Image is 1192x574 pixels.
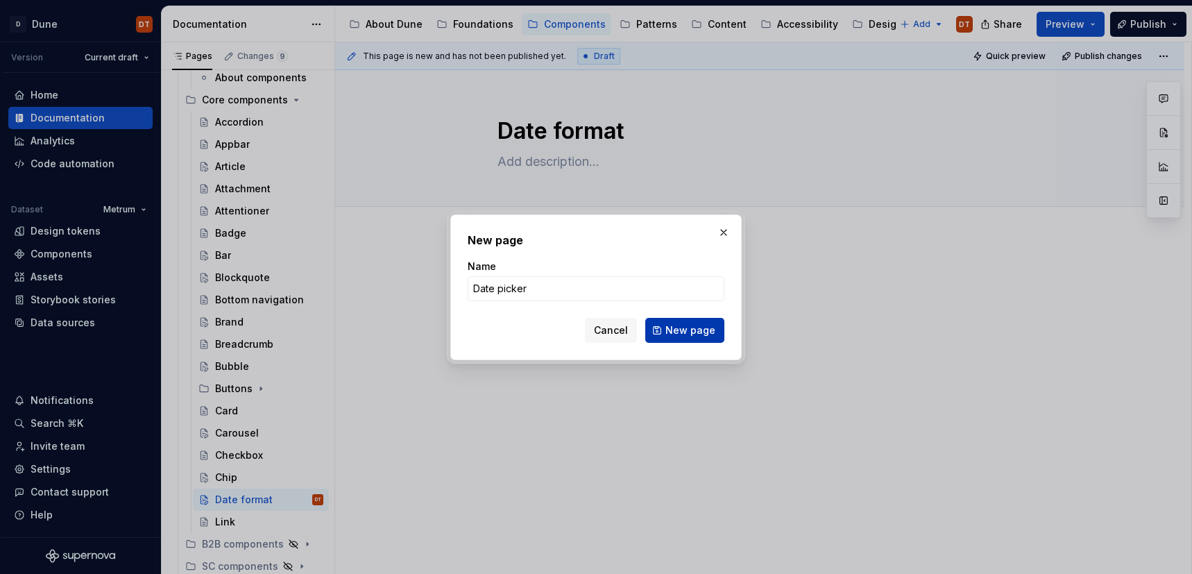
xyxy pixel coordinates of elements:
span: Cancel [594,323,628,337]
label: Name [468,260,496,273]
h2: New page [468,232,724,248]
button: Cancel [585,318,637,343]
button: New page [645,318,724,343]
span: New page [665,323,715,337]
